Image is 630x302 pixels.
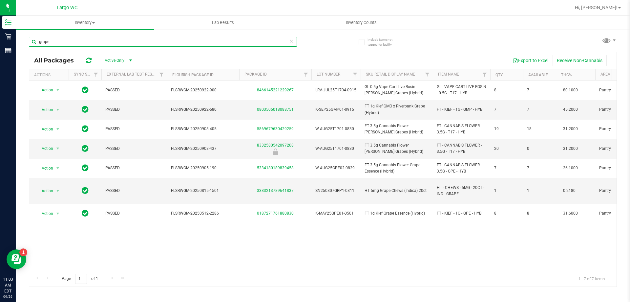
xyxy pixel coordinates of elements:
a: 5334180189839458 [257,166,294,170]
a: Filter [91,69,101,80]
span: 31.6000 [560,209,581,218]
span: 0 [527,146,552,152]
inline-svg: Reports [5,47,11,54]
span: 1 - 7 of 7 items [573,274,610,284]
span: 26.1000 [560,163,581,173]
inline-svg: Retail [5,33,11,40]
span: In Sync [82,186,89,195]
span: FT 3.5g Cannabis Flower [PERSON_NAME] Grapes (Hybrid) [365,142,429,155]
span: 0.2180 [560,186,579,196]
span: In Sync [82,163,89,173]
span: HT 5mg Grape Chews (Indica) 20ct [365,188,429,194]
span: PASSED [105,126,163,132]
span: GL 0.5g Vape Cart Live Rosin [PERSON_NAME] Grapes (Hybrid) [365,84,429,96]
span: 1 [527,188,552,194]
span: 7 [527,87,552,93]
span: 7 [494,106,519,113]
span: PASSED [105,146,163,152]
span: Clear [289,37,294,45]
span: FLSRWGM-20250922-580 [171,106,235,113]
span: K-SEP25GMP01-0915 [315,106,357,113]
p: 11:03 AM EDT [3,276,13,294]
span: Largo WC [57,5,77,11]
a: Lab Results [154,16,292,30]
span: In Sync [82,209,89,218]
input: 1 [75,274,87,284]
span: FLSRWGM-20250905-190 [171,165,235,171]
a: 8332580542097208 [257,143,294,148]
a: Package ID [244,72,267,77]
input: Search Package ID, Item Name, SKU, Lot or Part Number... [29,37,297,47]
a: Filter [479,69,490,80]
span: W-AUG25T1701-0830 [315,126,357,132]
a: Filter [350,69,361,80]
span: 1 [494,188,519,194]
span: FT 3.5g Cannabis Flower [PERSON_NAME] Grapes (Hybrid) [365,123,429,135]
span: Inventory Counts [337,20,386,26]
span: In Sync [82,85,89,95]
span: 8 [494,87,519,93]
span: In Sync [82,124,89,133]
div: Actions [34,73,66,77]
span: select [54,125,62,134]
span: 7 [527,106,552,113]
span: select [54,144,62,153]
span: FT - CANNABIS FLOWER - 3.5G - GPE - HYB [437,162,486,174]
button: Export to Excel [509,55,553,66]
div: Newly Received [238,149,312,155]
span: FT 3.5g Cannabis Flower Grape Essence (Hybrid) [365,162,429,174]
span: Action [36,164,53,173]
a: External Lab Test Result [107,72,158,77]
span: 7 [527,165,552,171]
span: FT - KIEF - 1G - GPE - HYB [437,210,486,217]
span: FLSRWGM-20250815-1501 [171,188,235,194]
span: 20 [494,146,519,152]
span: PASSED [105,210,163,217]
span: 7 [494,165,519,171]
a: 0187271761880830 [257,211,294,216]
a: 0803506018088751 [257,107,294,112]
a: Filter [301,69,311,80]
span: 31.2000 [560,144,581,153]
span: FLSRWGM-20250908-437 [171,146,235,152]
span: PASSED [105,165,163,171]
a: Sync Status [74,72,99,77]
span: Action [36,186,53,196]
p: 09/26 [3,294,13,299]
span: Action [36,209,53,218]
span: select [54,85,62,95]
a: Qty [495,73,503,77]
span: W-AUG25T1701-0830 [315,146,357,152]
span: K-MAY25GPE01-0501 [315,210,357,217]
span: Inventory [16,20,154,26]
a: Filter [156,69,167,80]
span: SN250807GRP1-0811 [315,188,357,194]
span: Hi, [PERSON_NAME]! [575,5,618,10]
span: PASSED [105,87,163,93]
span: FT 1g Kief Grape Essence (Hybrid) [365,210,429,217]
span: Action [36,125,53,134]
a: 5869679630429259 [257,127,294,131]
span: Action [36,144,53,153]
span: Action [36,105,53,114]
span: In Sync [82,105,89,114]
a: Inventory Counts [292,16,430,30]
span: HT - CHEWS - 5MG - 20CT - IND - GRAPE [437,185,486,197]
inline-svg: Inventory [5,19,11,26]
a: Available [528,73,548,77]
a: Flourish Package ID [172,73,214,77]
button: Receive Non-Cannabis [553,55,607,66]
a: 3383213789641837 [257,188,294,193]
span: Action [36,85,53,95]
span: PASSED [105,106,163,113]
a: Area [600,72,610,77]
span: PASSED [105,188,163,194]
span: In Sync [82,144,89,153]
a: 8466145221229267 [257,88,294,92]
span: Lab Results [203,20,243,26]
span: Include items not tagged for facility [367,37,400,47]
span: 8 [527,210,552,217]
span: 8 [494,210,519,217]
span: Page of 1 [56,274,103,284]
